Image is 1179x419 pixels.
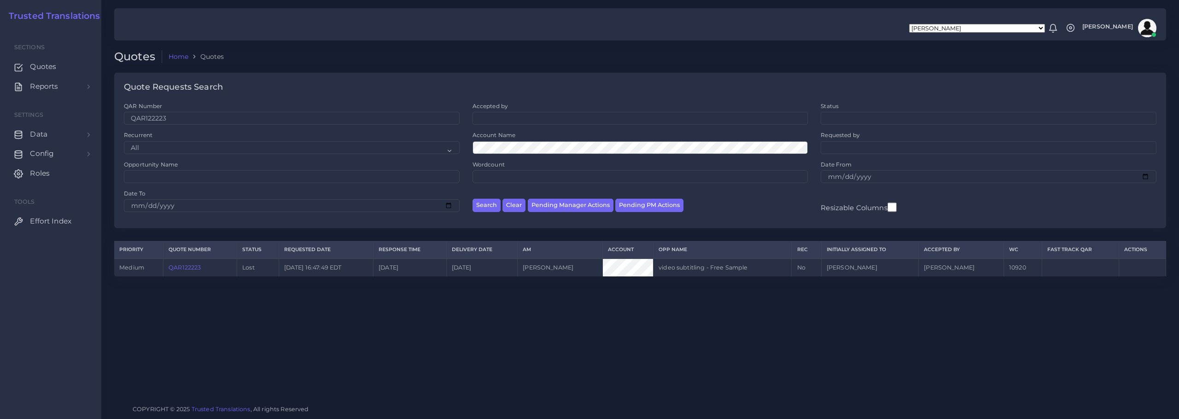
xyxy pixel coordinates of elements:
a: Roles [7,164,94,183]
a: Trusted Translations [2,11,100,22]
span: medium [119,264,144,271]
td: 10920 [1004,258,1042,276]
span: [PERSON_NAME] [1082,24,1133,30]
th: Opp Name [653,241,791,258]
a: Effort Index [7,212,94,231]
a: Trusted Translations [192,406,251,413]
th: Quote Number [163,241,237,258]
span: COPYRIGHT © 2025 [133,404,309,414]
button: Search [473,199,501,212]
span: Reports [30,81,58,92]
th: Account [602,241,653,258]
label: Date To [124,189,146,197]
label: Account Name [473,131,516,139]
td: video subtitling - Free Sample [653,258,791,276]
h4: Quote Requests Search [124,82,223,92]
label: QAR Number [124,102,162,110]
th: AM [518,241,603,258]
th: Accepted by [919,241,1004,258]
th: Initially Assigned to [821,241,918,258]
a: Home [169,52,189,61]
th: Priority [114,241,163,258]
a: [PERSON_NAME]avatar [1078,19,1160,37]
td: Lost [237,258,279,276]
a: Data [7,125,94,144]
th: Fast Track QAR [1042,241,1119,258]
th: WC [1004,241,1042,258]
th: Actions [1119,241,1166,258]
a: Config [7,144,94,163]
label: Opportunity Name [124,161,178,168]
th: Response Time [373,241,446,258]
span: Data [30,129,47,139]
td: [PERSON_NAME] [919,258,1004,276]
button: Pending PM Actions [615,199,683,212]
label: Recurrent [124,131,152,139]
span: Effort Index [30,216,71,226]
span: Roles [30,168,50,178]
span: Config [30,149,54,159]
th: Delivery Date [446,241,517,258]
th: REC [792,241,821,258]
label: Resizable Columns [821,201,896,213]
button: Clear [502,199,525,212]
h2: Quotes [114,50,162,63]
label: Status [821,102,839,110]
label: Requested by [821,131,860,139]
label: Wordcount [473,161,505,168]
li: Quotes [188,52,224,61]
label: Accepted by [473,102,508,110]
span: Settings [14,111,43,118]
td: [DATE] 16:47:49 EDT [279,258,373,276]
img: avatar [1138,19,1156,37]
a: QAR122223 [169,264,201,271]
span: Quotes [30,62,56,72]
th: Status [237,241,279,258]
button: Pending Manager Actions [528,199,613,212]
td: [DATE] [373,258,446,276]
td: [PERSON_NAME] [821,258,918,276]
th: Requested Date [279,241,373,258]
span: Tools [14,198,35,205]
input: Resizable Columns [887,201,897,213]
span: , All rights Reserved [251,404,309,414]
td: No [792,258,821,276]
td: [DATE] [446,258,517,276]
label: Date From [821,161,852,168]
span: Sections [14,44,45,51]
td: [PERSON_NAME] [518,258,603,276]
a: Reports [7,77,94,96]
a: Quotes [7,57,94,76]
